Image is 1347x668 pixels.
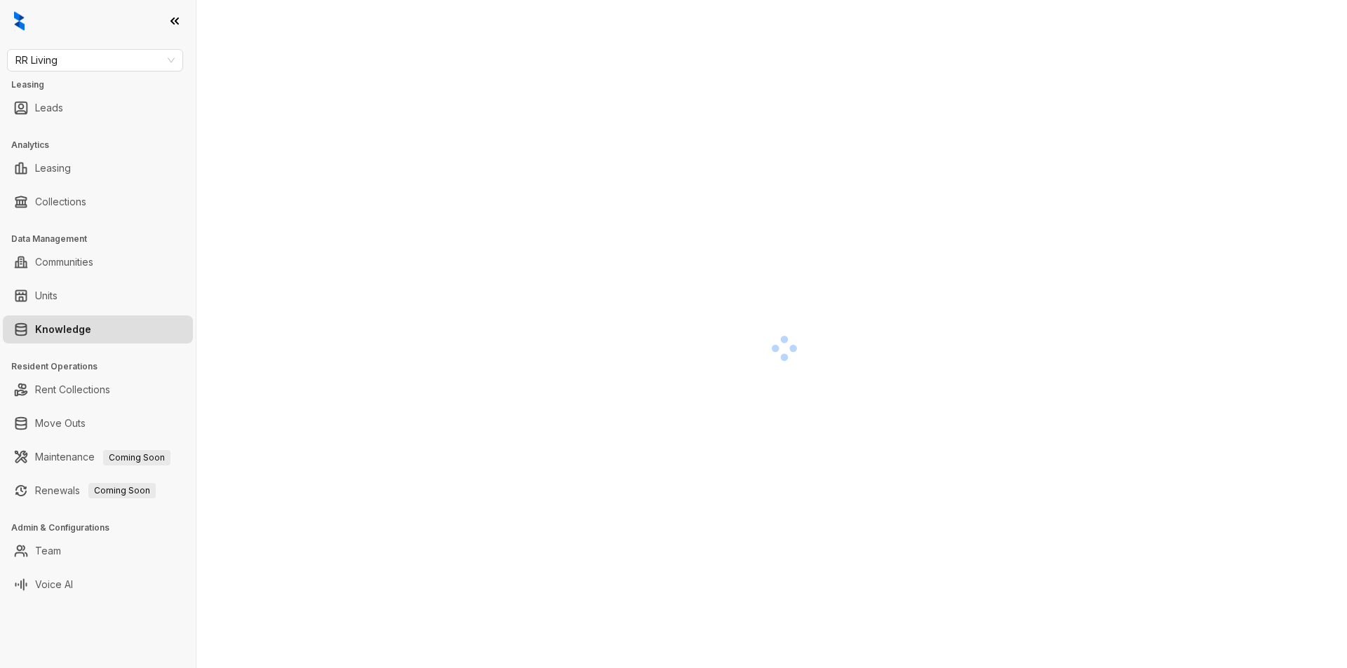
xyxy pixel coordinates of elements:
a: Units [35,282,58,310]
li: Leasing [3,154,193,182]
h3: Admin & Configurations [11,522,196,534]
h3: Analytics [11,139,196,151]
a: Team [35,537,61,565]
span: Coming Soon [103,450,170,465]
a: Rent Collections [35,376,110,404]
li: Communities [3,248,193,276]
a: Leads [35,94,63,122]
a: Communities [35,248,93,276]
a: RenewalsComing Soon [35,477,156,505]
a: Collections [35,188,86,216]
li: Team [3,537,193,565]
a: Leasing [35,154,71,182]
span: RR Living [15,50,175,71]
li: Units [3,282,193,310]
li: Leads [3,94,193,122]
a: Knowledge [35,315,91,343]
li: Voice AI [3,571,193,599]
li: Maintenance [3,443,193,471]
h3: Leasing [11,79,196,91]
li: Rent Collections [3,376,193,404]
h3: Resident Operations [11,360,196,373]
li: Move Outs [3,409,193,437]
li: Renewals [3,477,193,505]
img: logo [14,11,25,31]
li: Knowledge [3,315,193,343]
h3: Data Management [11,233,196,245]
span: Coming Soon [88,483,156,498]
a: Voice AI [35,571,73,599]
li: Collections [3,188,193,216]
a: Move Outs [35,409,86,437]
